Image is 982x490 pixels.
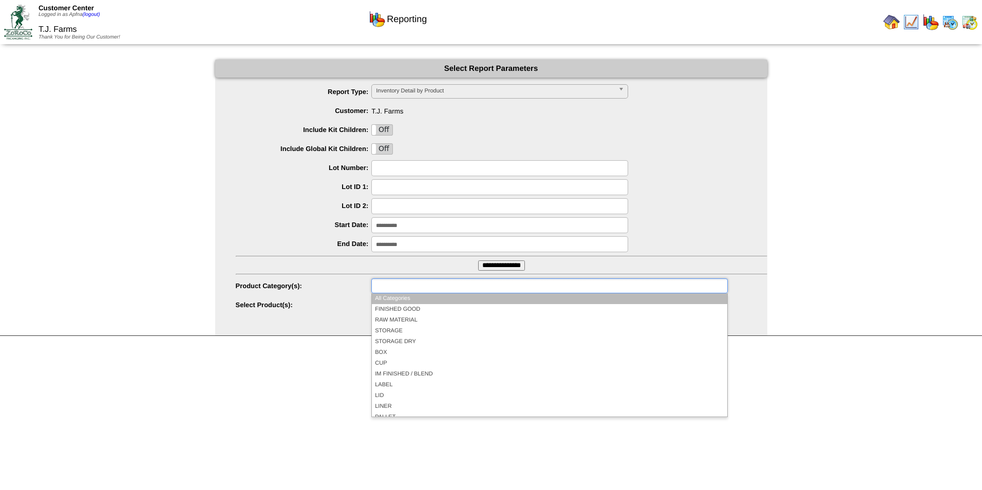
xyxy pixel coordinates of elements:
[372,315,727,326] li: RAW MATERIAL
[39,4,94,12] span: Customer Center
[372,358,727,369] li: CUP
[903,14,919,30] img: line_graph.gif
[372,380,727,390] li: LABEL
[236,107,372,115] label: Customer:
[215,60,767,78] div: Select Report Parameters
[236,103,767,115] span: T.J. Farms
[39,12,100,17] span: Logged in as Apfna
[372,401,727,412] li: LINER
[942,14,958,30] img: calendarprod.gif
[236,240,372,248] label: End Date:
[4,5,32,39] img: ZoRoCo_Logo(Green%26Foil)%20jpg.webp
[236,126,372,134] label: Include Kit Children:
[372,326,727,336] li: STORAGE
[922,14,939,30] img: graph.gif
[376,85,614,97] span: Inventory Detail by Product
[236,221,372,229] label: Start Date:
[372,336,727,347] li: STORAGE DRY
[372,125,392,135] label: Off
[372,347,727,358] li: BOX
[236,145,372,153] label: Include Global Kit Children:
[372,304,727,315] li: FINISHED GOOD
[236,183,372,191] label: Lot ID 1:
[39,25,77,34] span: T.J. Farms
[369,11,385,27] img: graph.gif
[39,34,120,40] span: Thank You for Being Our Customer!
[883,14,900,30] img: home.gif
[236,301,372,309] label: Select Product(s):
[236,88,372,96] label: Report Type:
[387,14,427,25] span: Reporting
[961,14,978,30] img: calendarinout.gif
[372,144,392,154] label: Off
[372,369,727,380] li: IM FINISHED / BLEND
[236,282,372,290] label: Product Category(s):
[83,12,100,17] a: (logout)
[371,143,393,155] div: OnOff
[371,124,393,136] div: OnOff
[236,164,372,172] label: Lot Number:
[372,412,727,423] li: PALLET
[236,202,372,210] label: Lot ID 2:
[372,390,727,401] li: LID
[372,293,727,304] li: All Categories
